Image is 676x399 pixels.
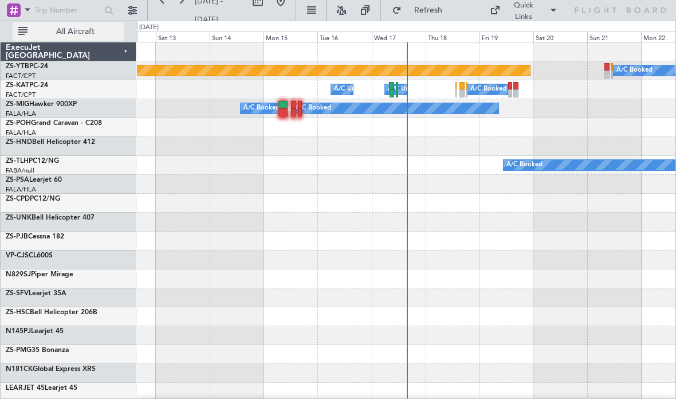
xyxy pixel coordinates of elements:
[6,177,62,183] a: ZS-PSALearjet 60
[6,214,32,221] span: ZS-UNK
[6,290,29,297] span: ZS-SFV
[6,252,29,259] span: VP-CJS
[6,233,28,240] span: ZS-PJB
[404,6,452,14] span: Refresh
[13,22,124,41] button: All Aircraft
[470,81,506,98] div: A/C Booked
[6,82,29,89] span: ZS-KAT
[139,23,159,33] div: [DATE]
[210,32,264,42] div: Sun 14
[6,233,64,240] a: ZS-PJBCessna 182
[6,120,102,127] a: ZS-POHGrand Caravan - C208
[6,385,77,392] a: LEARJET 45Learjet 45
[6,328,64,335] a: N145PJLearjet 45
[6,158,59,165] a: ZS-TLHPC12/NG
[243,100,280,117] div: A/C Booked
[6,271,31,278] span: N829SJ
[6,271,73,278] a: N829SJPiper Mirage
[388,81,435,98] div: A/C Unavailable
[6,109,36,118] a: FALA/HLA
[156,32,210,42] div: Sat 13
[6,309,30,316] span: ZS-HSC
[6,120,31,127] span: ZS-POH
[506,157,543,174] div: A/C Booked
[6,139,32,146] span: ZS-HND
[587,32,641,42] div: Sun 21
[6,195,60,202] a: ZS-CPDPC12/NG
[6,101,29,108] span: ZS-MIG
[6,214,95,221] a: ZS-UNKBell Helicopter 407
[6,290,66,297] a: ZS-SFVLearjet 35A
[6,177,29,183] span: ZS-PSA
[6,166,34,175] a: FABA/null
[30,28,121,36] span: All Aircraft
[616,62,653,79] div: A/C Booked
[6,185,36,194] a: FALA/HLA
[6,139,95,146] a: ZS-HNDBell Helicopter 412
[334,81,382,98] div: A/C Unavailable
[6,385,45,392] span: LEARJET 45
[6,91,36,99] a: FACT/CPT
[6,72,36,80] a: FACT/CPT
[426,32,480,42] div: Thu 18
[264,32,317,42] div: Mon 15
[6,366,96,373] a: N181CKGlobal Express XRS
[6,347,69,354] a: ZS-PMG35 Bonanza
[6,252,53,259] a: VP-CJSCL600S
[6,195,30,202] span: ZS-CPD
[6,366,33,373] span: N181CK
[35,2,101,19] input: Trip Number
[372,32,426,42] div: Wed 17
[6,158,29,165] span: ZS-TLH
[317,32,371,42] div: Tue 16
[6,63,29,70] span: ZS-YTB
[484,1,563,19] button: Quick Links
[6,328,31,335] span: N145PJ
[387,1,455,19] button: Refresh
[6,63,48,70] a: ZS-YTBPC-24
[6,347,32,354] span: ZS-PMG
[295,100,331,117] div: A/C Booked
[6,128,36,137] a: FALA/HLA
[6,82,48,89] a: ZS-KATPC-24
[533,32,587,42] div: Sat 20
[480,32,533,42] div: Fri 19
[6,101,77,108] a: ZS-MIGHawker 900XP
[6,309,97,316] a: ZS-HSCBell Helicopter 206B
